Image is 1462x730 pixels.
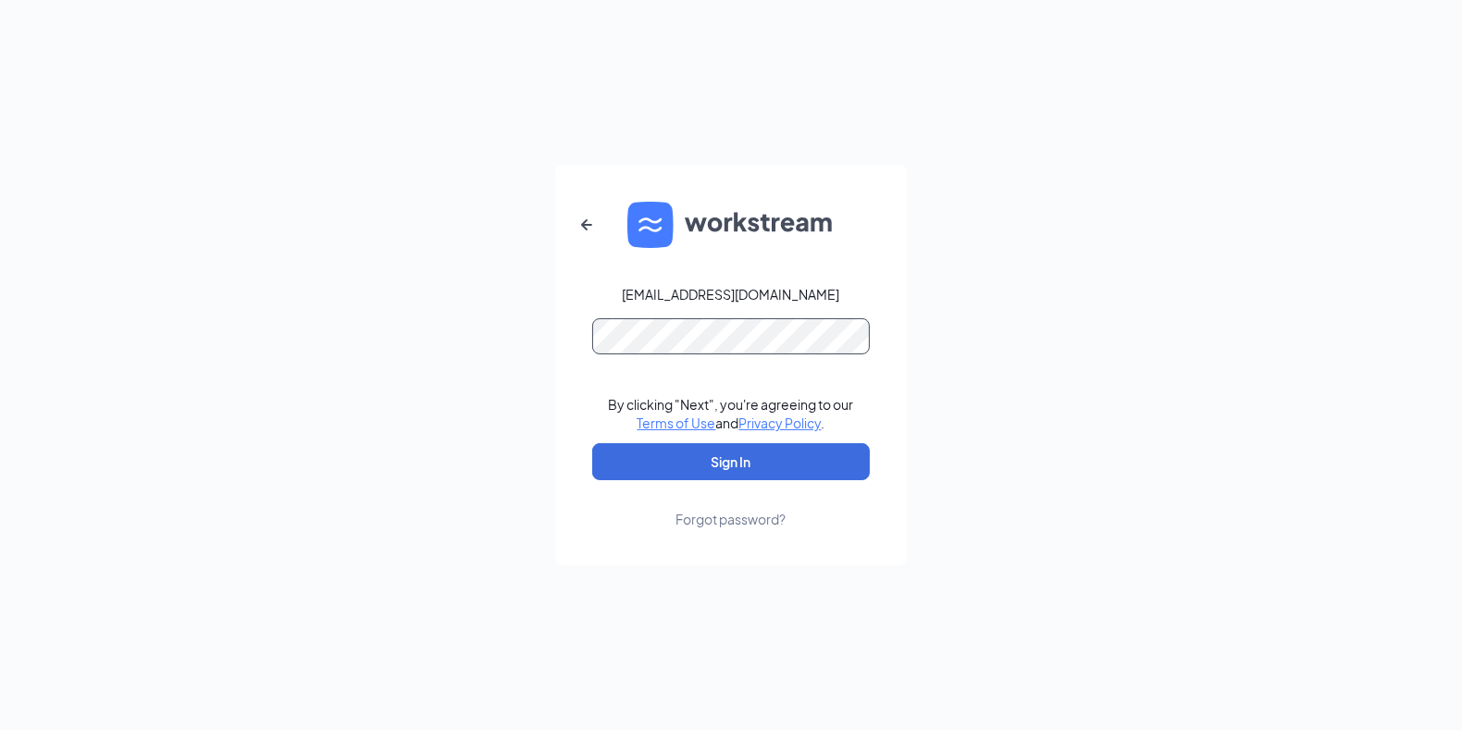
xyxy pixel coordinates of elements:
[576,214,598,236] svg: ArrowLeftNew
[592,443,870,480] button: Sign In
[627,202,835,248] img: WS logo and Workstream text
[676,510,787,528] div: Forgot password?
[676,480,787,528] a: Forgot password?
[638,414,716,431] a: Terms of Use
[739,414,822,431] a: Privacy Policy
[564,203,609,247] button: ArrowLeftNew
[609,395,854,432] div: By clicking "Next", you're agreeing to our and .
[623,285,840,303] div: [EMAIL_ADDRESS][DOMAIN_NAME]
